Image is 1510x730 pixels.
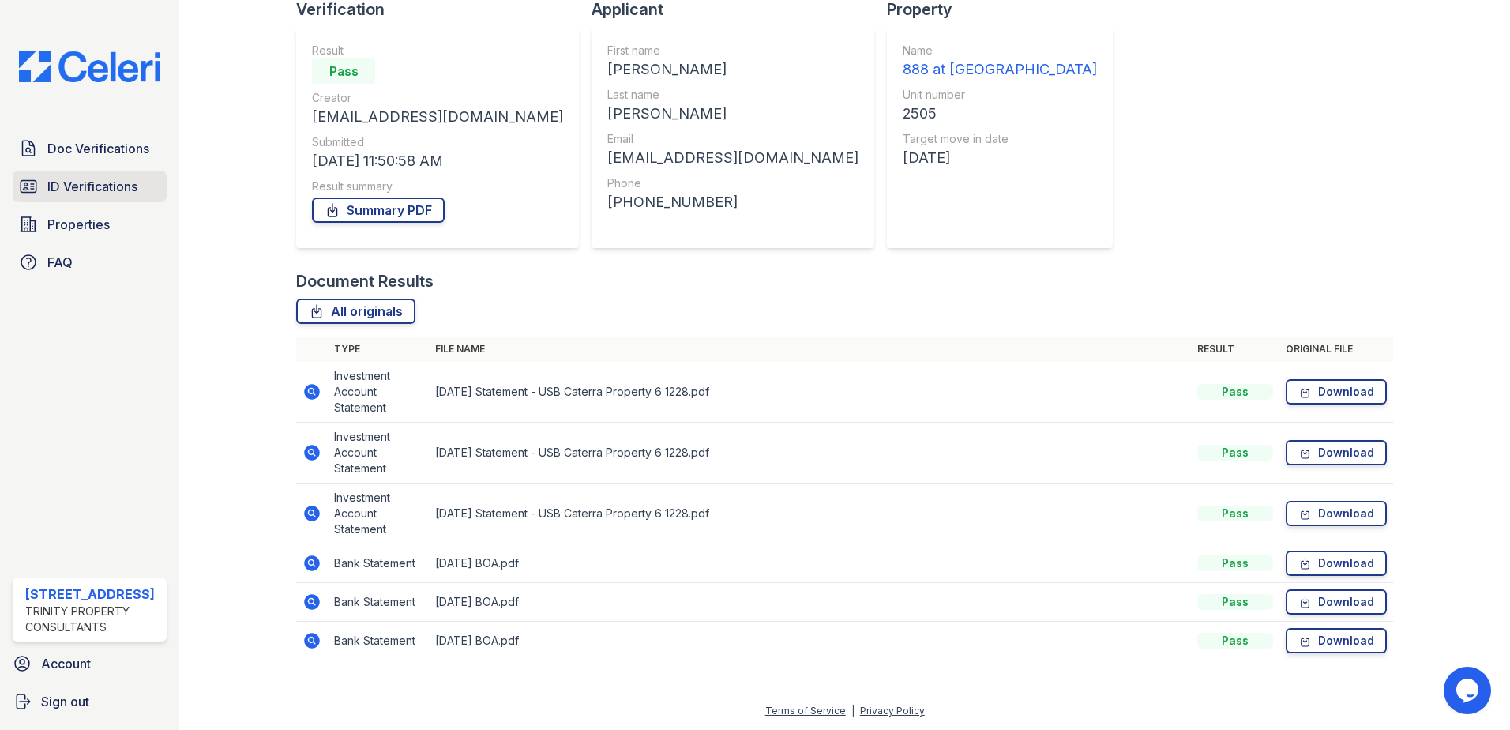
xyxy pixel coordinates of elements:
div: 888 at [GEOGRAPHIC_DATA] [903,58,1097,81]
a: Sign out [6,686,173,717]
a: Terms of Service [765,705,846,717]
div: [STREET_ADDRESS] [25,585,160,604]
td: [DATE] Statement - USB Caterra Property 6 1228.pdf [429,362,1191,423]
td: [DATE] Statement - USB Caterra Property 6 1228.pdf [429,423,1191,484]
div: Pass [1197,594,1273,610]
div: Pass [1197,445,1273,461]
span: FAQ [47,253,73,272]
div: [EMAIL_ADDRESS][DOMAIN_NAME] [312,106,563,128]
span: Sign out [41,692,89,711]
a: Download [1286,628,1387,653]
div: Email [607,131,858,147]
a: Summary PDF [312,198,445,223]
div: 2505 [903,103,1097,125]
th: Type [328,337,429,362]
span: Doc Verifications [47,139,149,158]
th: File name [429,337,1191,362]
a: Privacy Policy [860,705,925,717]
div: Result [312,43,563,58]
a: Download [1286,551,1387,576]
th: Original file [1279,337,1393,362]
div: Pass [1197,506,1273,521]
td: Bank Statement [328,544,429,583]
div: [PHONE_NUMBER] [607,191,858,213]
a: All originals [296,299,415,324]
div: | [851,705,855,717]
img: CE_Logo_Blue-a8612792a0a2168367f1c8372b55b34899dd931a85d93a1a3d3e32e68fde9ad4.png [6,51,173,82]
div: [DATE] [903,147,1097,169]
a: Download [1286,589,1387,615]
div: Creator [312,90,563,106]
a: Doc Verifications [13,133,167,164]
a: Download [1286,379,1387,405]
th: Result [1191,337,1279,362]
div: [PERSON_NAME] [607,58,858,81]
td: Bank Statement [328,622,429,660]
span: Account [41,654,91,673]
div: Pass [1197,555,1273,571]
div: Submitted [312,134,563,150]
div: Name [903,43,1097,58]
div: Last name [607,87,858,103]
div: Document Results [296,270,434,292]
div: Phone [607,175,858,191]
div: Trinity Property Consultants [25,604,160,635]
td: [DATE] BOA.pdf [429,583,1191,622]
td: Investment Account Statement [328,484,429,544]
div: Pass [1197,633,1273,649]
a: Download [1286,501,1387,526]
div: Result summary [312,179,563,194]
div: Unit number [903,87,1097,103]
a: FAQ [13,246,167,278]
td: Investment Account Statement [328,423,429,484]
td: [DATE] Statement - USB Caterra Property 6 1228.pdf [429,484,1191,544]
a: Name 888 at [GEOGRAPHIC_DATA] [903,43,1097,81]
a: Download [1286,440,1387,465]
div: [EMAIL_ADDRESS][DOMAIN_NAME] [607,147,858,169]
div: [DATE] 11:50:58 AM [312,150,563,172]
div: Target move in date [903,131,1097,147]
td: [DATE] BOA.pdf [429,622,1191,660]
span: Properties [47,215,110,234]
div: Pass [312,58,375,84]
td: Bank Statement [328,583,429,622]
iframe: chat widget [1444,667,1494,714]
td: Investment Account Statement [328,362,429,423]
span: ID Verifications [47,177,137,196]
div: First name [607,43,858,58]
div: [PERSON_NAME] [607,103,858,125]
a: Properties [13,209,167,240]
a: Account [6,648,173,679]
div: Pass [1197,384,1273,400]
a: ID Verifications [13,171,167,202]
td: [DATE] BOA.pdf [429,544,1191,583]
